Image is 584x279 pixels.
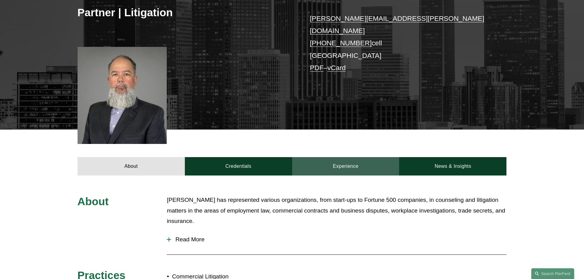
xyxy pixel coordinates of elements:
[185,157,292,175] a: Credentials
[399,157,506,175] a: News & Insights
[310,15,484,35] a: [PERSON_NAME][EMAIL_ADDRESS][PERSON_NAME][DOMAIN_NAME]
[292,157,399,175] a: Experience
[310,39,372,47] a: [PHONE_NUMBER]
[171,236,506,243] span: Read More
[167,232,506,247] button: Read More
[310,64,324,72] a: PDF
[327,64,346,72] a: vCard
[78,157,185,175] a: About
[167,195,506,227] p: [PERSON_NAME] has represented various organizations, from start-ups to Fortune 500 companies, in ...
[531,268,574,279] a: Search this site
[78,195,109,207] span: About
[310,13,489,74] p: cell [GEOGRAPHIC_DATA] –
[78,6,292,19] h3: Partner | Litigation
